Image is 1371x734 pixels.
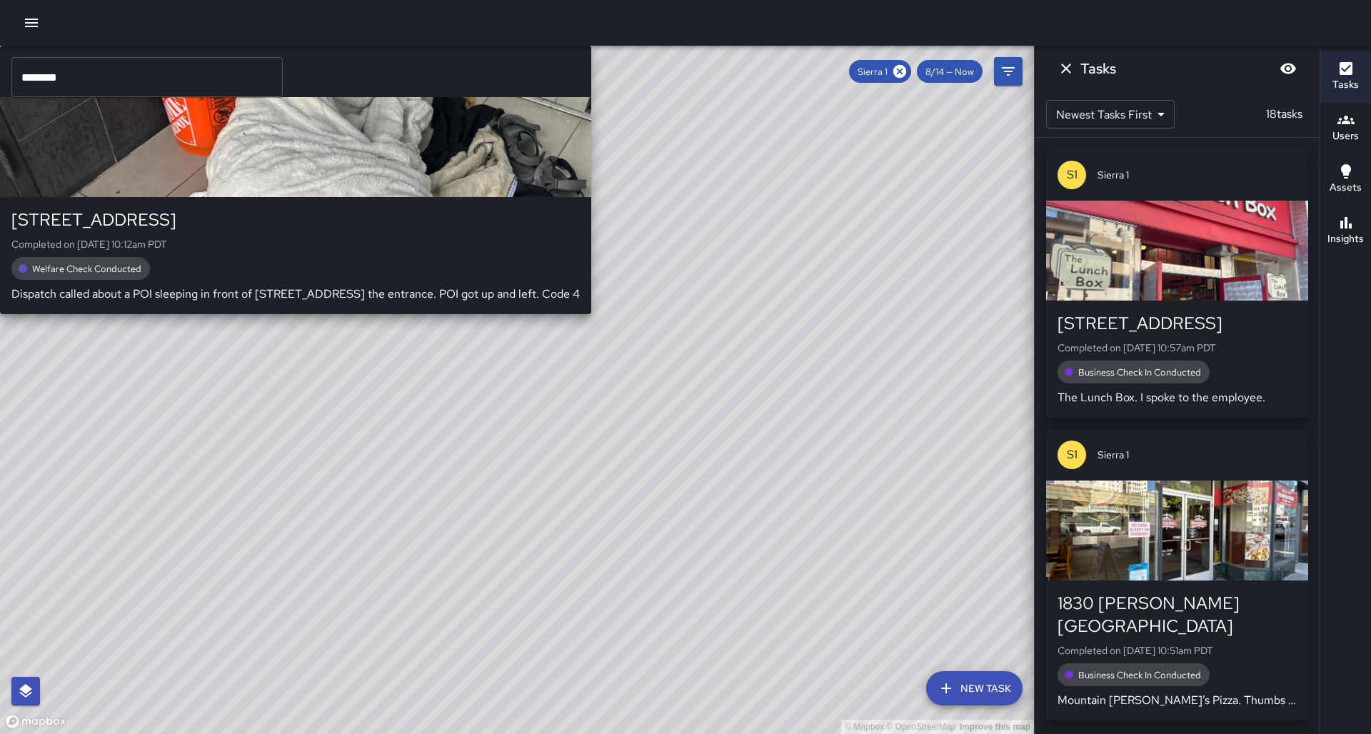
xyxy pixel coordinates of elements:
button: Tasks [1320,51,1371,103]
span: Business Check In Conducted [1070,366,1210,378]
span: Welfare Check Conducted [24,263,150,275]
h6: Insights [1327,231,1364,247]
button: Assets [1320,154,1371,206]
span: Sierra 1 [1098,448,1297,462]
button: Blur [1274,54,1302,83]
p: Completed on [DATE] 10:51am PDT [1058,643,1297,658]
button: S1Sierra 11830 [PERSON_NAME][GEOGRAPHIC_DATA]Completed on [DATE] 10:51am PDTBusiness Check In Con... [1046,429,1308,720]
span: 8/14 — Now [917,66,983,78]
p: 18 tasks [1260,106,1308,123]
p: Completed on [DATE] 10:12am PDT [11,237,580,251]
button: Dismiss [1052,54,1080,83]
p: Mountain [PERSON_NAME]’s Pizza. Thumbs up from [GEOGRAPHIC_DATA]. [1058,692,1297,709]
p: S1 [1067,446,1078,463]
div: [STREET_ADDRESS] [11,208,580,231]
div: 1830 [PERSON_NAME][GEOGRAPHIC_DATA] [1058,592,1297,638]
div: Newest Tasks First [1046,100,1175,129]
span: Sierra 1 [1098,168,1297,182]
p: The Lunch Box. I spoke to the employee. [1058,389,1297,406]
p: Dispatch called about a POI sleeping in front of [STREET_ADDRESS] the entrance. POI got up and le... [11,286,580,303]
h6: Tasks [1080,57,1116,80]
div: Sierra 1 [849,60,911,83]
span: Sierra 1 [51,64,580,79]
button: Filters [994,57,1023,86]
h6: Tasks [1332,77,1359,93]
div: [STREET_ADDRESS] [1058,312,1297,335]
p: Completed on [DATE] 10:57am PDT [1058,341,1297,355]
button: Insights [1320,206,1371,257]
h6: Assets [1330,180,1362,196]
button: S1Sierra 1[STREET_ADDRESS]Completed on [DATE] 10:57am PDTBusiness Check In ConductedThe Lunch Box... [1046,149,1308,418]
span: Sierra 1 [849,66,896,78]
button: Users [1320,103,1371,154]
button: New Task [926,671,1023,705]
p: S1 [1067,166,1078,183]
span: Business Check In Conducted [1070,669,1210,681]
h6: Users [1332,129,1359,144]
